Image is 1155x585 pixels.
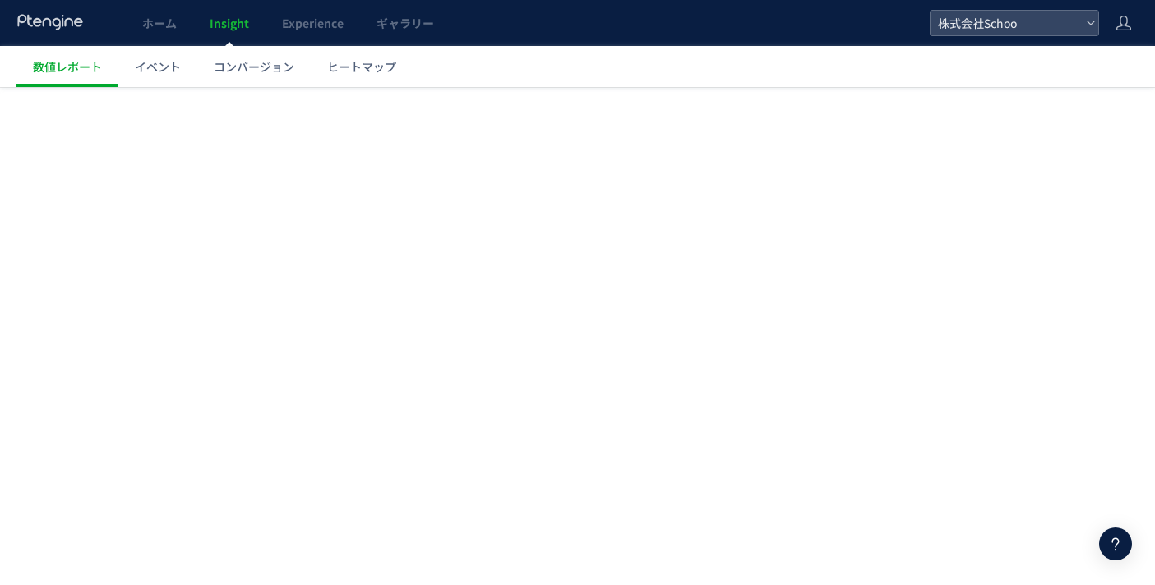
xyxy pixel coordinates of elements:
[142,15,177,31] span: ホーム
[214,58,294,75] span: コンバージョン
[933,11,1079,35] span: 株式会社Schoo
[327,58,396,75] span: ヒートマップ
[33,58,102,75] span: 数値レポート
[377,15,434,31] span: ギャラリー
[282,15,344,31] span: Experience
[135,58,181,75] span: イベント
[210,15,249,31] span: Insight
